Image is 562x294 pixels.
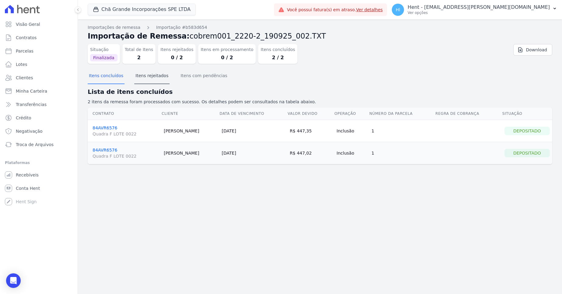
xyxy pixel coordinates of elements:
td: R$ 447,35 [287,120,334,142]
a: Minha Carteira [2,85,75,97]
span: Clientes [16,75,33,81]
span: cobrem001_2220-2_190925_002.TXT [190,32,326,40]
span: Negativação [16,128,43,134]
th: Data de Vencimento [219,108,287,120]
button: Chã Grande Incorporações SPE LTDA [88,4,196,15]
a: Recebíveis [2,169,75,181]
a: Importação #b583d654 [156,24,207,31]
span: Visão Geral [16,21,40,27]
span: Lotes [16,61,27,67]
a: Troca de Arquivos [2,138,75,151]
th: Regra de Cobrança [435,108,502,120]
p: Ver opções [408,10,550,15]
span: Hl [396,8,400,12]
th: Contrato [88,108,161,120]
th: Cliente [161,108,219,120]
dt: Total de Itens [125,46,153,53]
th: Número da Parcela [369,108,435,120]
span: Parcelas [16,48,33,54]
button: Hl Hent - [EMAIL_ADDRESS][PERSON_NAME][DOMAIN_NAME] Ver opções [387,1,562,18]
dt: Situação [90,46,118,53]
td: Inclusão [334,120,369,142]
a: Lotes [2,58,75,70]
a: Parcelas [2,45,75,57]
a: Visão Geral [2,18,75,30]
span: Minha Carteira [16,88,47,94]
td: [DATE] [219,120,287,142]
div: Depositado [504,149,550,157]
td: 1 [369,120,435,142]
div: Plataformas [5,159,73,166]
a: 84AVR6576Quadra F LOTE 0022 [93,125,159,137]
dt: Itens em processamento [201,46,253,53]
span: Contratos [16,35,37,41]
dt: Itens rejeitados [160,46,193,53]
td: [PERSON_NAME] [161,142,219,164]
span: Quadra F LOTE 0022 [93,131,159,137]
td: Inclusão [334,142,369,164]
a: Crédito [2,112,75,124]
span: Conta Hent [16,185,40,191]
a: Conta Hent [2,182,75,194]
a: Contratos [2,32,75,44]
td: [DATE] [219,142,287,164]
span: Quadra F LOTE 0022 [93,153,159,159]
span: Recebíveis [16,172,39,178]
td: 1 [369,142,435,164]
span: Transferências [16,101,47,108]
div: Open Intercom Messenger [6,273,21,288]
a: Negativação [2,125,75,137]
dt: Itens concluídos [261,46,295,53]
a: Importações de remessa [88,24,140,31]
dd: 0 / 2 [201,54,253,61]
th: Situação [502,108,552,120]
a: Transferências [2,98,75,111]
nav: Breadcrumb [88,24,552,31]
a: Download [513,44,552,56]
span: Você possui fatura(s) em atraso. [287,7,383,13]
h2: Importação de Remessa: [88,31,552,42]
td: R$ 447,02 [287,142,334,164]
th: Valor devido [287,108,334,120]
a: Ver detalhes [356,7,383,12]
p: Hent - [EMAIL_ADDRESS][PERSON_NAME][DOMAIN_NAME] [408,4,550,10]
button: Itens rejeitados [134,68,170,84]
button: Itens concluídos [88,68,125,84]
button: Itens com pendências [179,68,228,84]
dd: 2 [125,54,153,61]
span: Troca de Arquivos [16,142,54,148]
span: Finalizada [90,54,118,61]
div: Depositado [504,127,550,135]
span: Crédito [16,115,31,121]
td: [PERSON_NAME] [161,120,219,142]
a: 84AVR6576Quadra F LOTE 0022 [93,148,159,159]
dd: 0 / 2 [160,54,193,61]
th: Operação [334,108,369,120]
p: 2 itens da remessa foram processados com sucesso. Os detalhes podem ser consultados na tabela aba... [88,99,552,105]
dd: 2 / 2 [261,54,295,61]
a: Clientes [2,72,75,84]
h2: Lista de itens concluídos [88,87,552,96]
